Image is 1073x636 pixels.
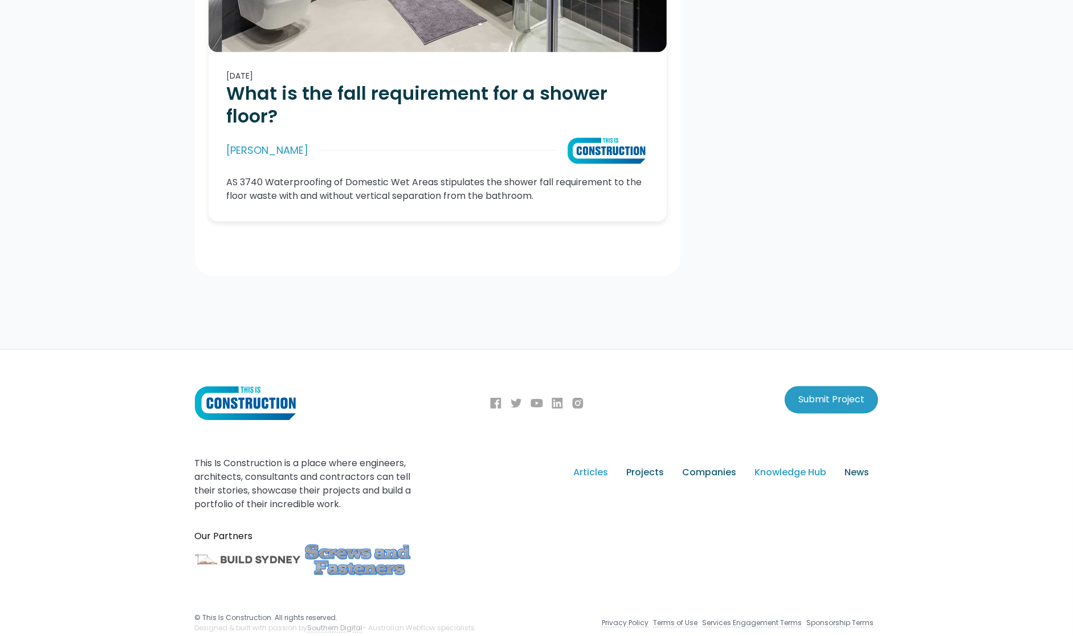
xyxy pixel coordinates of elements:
[785,386,878,414] a: Submit Project
[195,457,414,512] div: This Is Construction is a place where engineers, architects, consultants and contractors can tell...
[807,618,874,629] a: Sponsorship Terms
[227,142,309,160] div: [PERSON_NAME]
[618,457,674,489] a: Projects
[798,393,864,407] div: Submit Project
[209,52,667,222] a: [DATE]What is the fall requirement for a shower floor?[PERSON_NAME]What is the fall requirement f...
[574,466,609,480] div: Articles
[195,530,414,544] div: Our Partners
[565,135,648,167] img: What is the fall requirement for a shower floor?
[654,618,698,629] a: Terms of Use
[836,457,879,489] a: News
[674,457,746,489] a: Companies
[602,618,649,629] a: Privacy Policy
[746,457,836,489] a: Knowledge Hub
[227,176,648,203] p: AS 3740 Waterproofing of Domestic Wet Areas stipulates the shower fall requirement to the floor w...
[755,466,827,480] div: Knowledge Hub
[565,457,618,489] a: Articles
[845,466,870,480] div: News
[195,623,475,634] div: Designed & built with passion by - Australian Webflow specialists
[703,618,802,629] a: Services Engagement Terms
[308,623,363,634] a: Southern Digital
[683,466,737,480] div: Companies
[195,613,475,623] div: © This Is Construction. All rights reserved.
[227,71,648,83] div: [DATE]
[227,83,648,128] h2: What is the fall requirement for a shower floor?
[195,386,296,421] img: This Is Construction Logo
[627,466,664,480] div: Projects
